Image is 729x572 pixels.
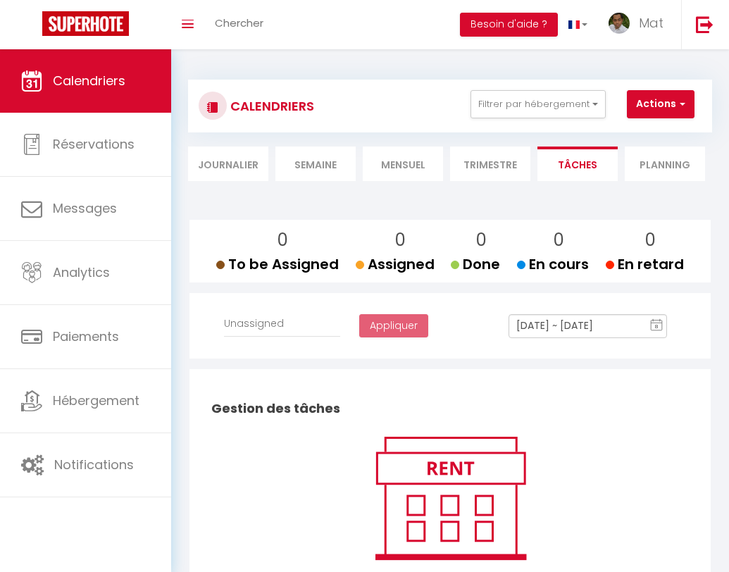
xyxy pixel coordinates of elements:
[528,227,589,254] p: 0
[367,227,435,254] p: 0
[606,254,684,274] span: En retard
[655,323,659,330] text: 8
[639,14,663,32] span: Mat
[462,227,500,254] p: 0
[451,254,500,274] span: Done
[227,90,314,122] h3: CALENDRIERS
[53,199,117,217] span: Messages
[54,456,134,473] span: Notifications
[53,328,119,345] span: Paiements
[450,147,530,181] li: Trimestre
[216,254,339,274] span: To be Assigned
[625,147,705,181] li: Planning
[53,392,139,409] span: Hébergement
[188,147,268,181] li: Journalier
[359,314,428,338] button: Appliquer
[228,227,339,254] p: 0
[509,314,667,338] input: Select Date Range
[215,15,263,30] span: Chercher
[537,147,618,181] li: Tâches
[53,263,110,281] span: Analytics
[208,387,692,430] h2: Gestion des tâches
[460,13,558,37] button: Besoin d'aide ?
[53,135,135,153] span: Réservations
[53,72,125,89] span: Calendriers
[11,6,54,48] button: Ouvrir le widget de chat LiveChat
[363,147,443,181] li: Mensuel
[42,11,129,36] img: Super Booking
[617,227,684,254] p: 0
[471,90,606,118] button: Filtrer par hébergement
[275,147,356,181] li: Semaine
[609,13,630,34] img: ...
[517,254,589,274] span: En cours
[356,254,435,274] span: Assigned
[696,15,714,33] img: logout
[627,90,694,118] button: Actions
[361,430,540,566] img: rent.png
